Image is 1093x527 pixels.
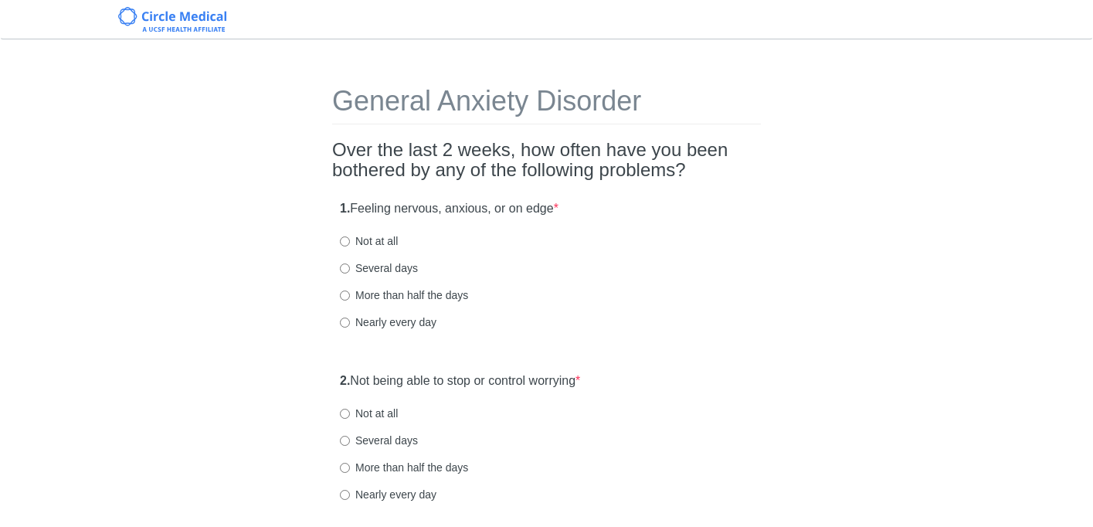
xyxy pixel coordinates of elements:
label: More than half the days [340,287,468,303]
label: Several days [340,433,418,448]
label: More than half the days [340,460,468,475]
h2: Over the last 2 weeks, how often have you been bothered by any of the following problems? [332,140,761,181]
input: Not at all [340,236,350,246]
label: Not being able to stop or control worrying [340,372,580,390]
label: Nearly every day [340,314,436,330]
strong: 1. [340,202,350,215]
input: Nearly every day [340,490,350,500]
strong: 2. [340,374,350,387]
label: Nearly every day [340,487,436,502]
label: Not at all [340,406,398,421]
input: Several days [340,436,350,446]
label: Not at all [340,233,398,249]
input: Not at all [340,409,350,419]
label: Several days [340,260,418,276]
input: More than half the days [340,291,350,301]
input: More than half the days [340,463,350,473]
h1: General Anxiety Disorder [332,86,761,124]
input: Nearly every day [340,318,350,328]
img: Circle Medical Logo [118,7,227,32]
input: Several days [340,263,350,274]
label: Feeling nervous, anxious, or on edge [340,200,558,218]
